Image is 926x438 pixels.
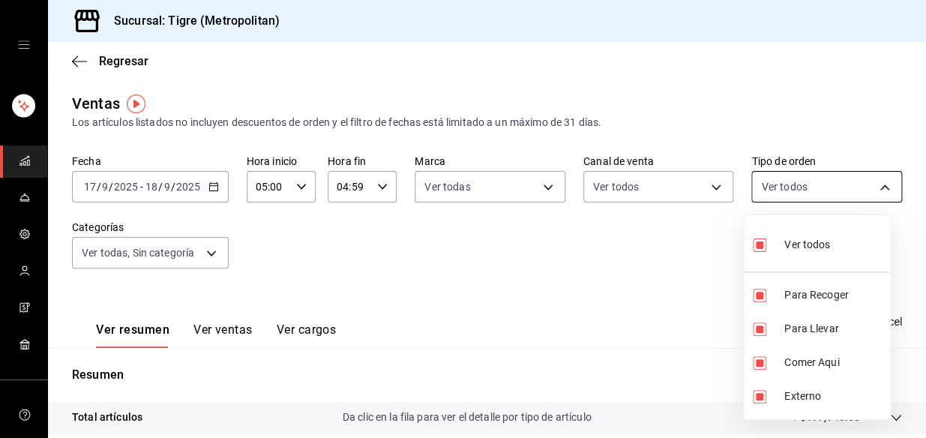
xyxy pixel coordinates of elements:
[784,355,884,370] span: Comer Aqui
[127,94,145,113] img: Tooltip marker
[784,321,884,337] span: Para Llevar
[784,287,884,303] span: Para Recoger
[784,237,830,253] span: Ver todos
[784,388,884,404] span: Externo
